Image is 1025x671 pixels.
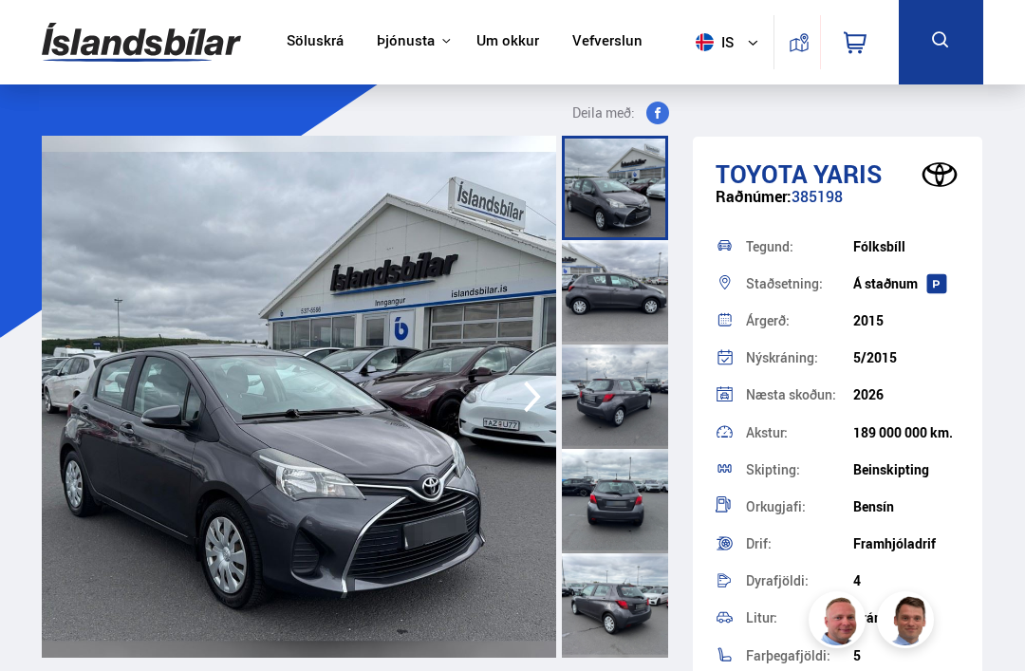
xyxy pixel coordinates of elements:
div: Akstur: [746,426,853,439]
div: Drif: [746,537,853,550]
div: Árgerð: [746,314,853,327]
div: Framhjóladrif [853,536,960,551]
button: is [688,14,773,70]
div: Dyrafjöldi: [746,574,853,587]
div: 2015 [853,313,960,328]
button: Þjónusta [377,32,435,50]
div: Skipting: [746,463,853,476]
img: FbJEzSuNWCJXmdc-.webp [880,594,937,651]
div: Bensín [853,499,960,514]
a: Vefverslun [572,32,643,52]
img: brand logo [911,151,968,198]
img: G0Ugv5HjCgRt.svg [42,11,241,73]
div: 2026 [853,387,960,402]
div: Á staðnum [853,276,960,291]
img: svg+xml;base64,PHN2ZyB4bWxucz0iaHR0cDovL3d3dy53My5vcmcvMjAwMC9zdmciIHdpZHRoPSI1MTIiIGhlaWdodD0iNT... [696,33,714,51]
img: siFngHWaQ9KaOqBr.png [811,594,868,651]
div: 5 [853,648,960,663]
a: Um okkur [476,32,539,52]
div: Staðsetning: [746,277,853,290]
span: Yaris [813,157,882,191]
div: 5/2015 [853,350,960,365]
div: Orkugjafi: [746,500,853,513]
span: Deila með: [572,102,635,124]
div: 189 000 000 km. [853,425,960,440]
div: 385198 [716,188,960,225]
span: is [688,33,736,51]
div: Litur: [746,611,853,624]
div: Nýskráning: [746,351,853,364]
div: Beinskipting [853,462,960,477]
button: Deila með: [553,102,677,124]
div: Fólksbíll [853,239,960,254]
div: Tegund: [746,240,853,253]
div: 4 [853,573,960,588]
div: Farþegafjöldi: [746,649,853,662]
span: Toyota [716,157,808,191]
a: Söluskrá [287,32,344,52]
button: Opna LiveChat spjallviðmót [15,8,72,65]
img: 3561610.jpeg [42,136,556,658]
div: Næsta skoðun: [746,388,853,401]
span: Raðnúmer: [716,186,792,207]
